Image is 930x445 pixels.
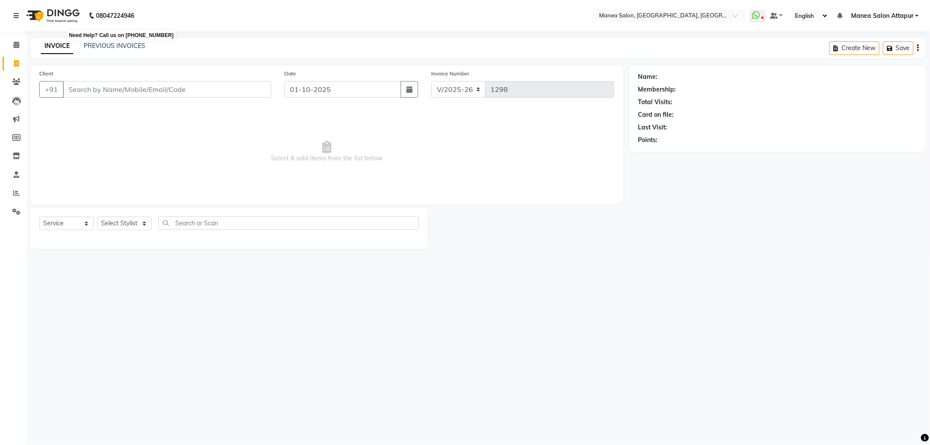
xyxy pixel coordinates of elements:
button: Save [883,41,913,55]
input: Search by Name/Mobile/Email/Code [63,81,271,98]
div: Last Visit: [638,123,668,132]
span: Manea Salon Attapur [851,11,913,20]
button: +91 [39,81,64,98]
div: Name: [638,72,658,82]
div: Membership: [638,85,676,94]
span: Select & add items from the list below [39,108,614,195]
button: Create New [829,41,879,55]
div: Total Visits: [638,98,673,107]
a: PREVIOUS INVOICES [84,42,145,50]
input: Search or Scan [158,216,419,230]
label: Date [284,70,296,78]
b: 08047224946 [96,3,134,28]
div: Points: [638,136,658,145]
div: Card on file: [638,110,674,119]
img: logo [22,3,82,28]
label: Client [39,70,53,78]
label: Invoice Number [431,70,469,78]
a: INVOICE [41,38,73,54]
